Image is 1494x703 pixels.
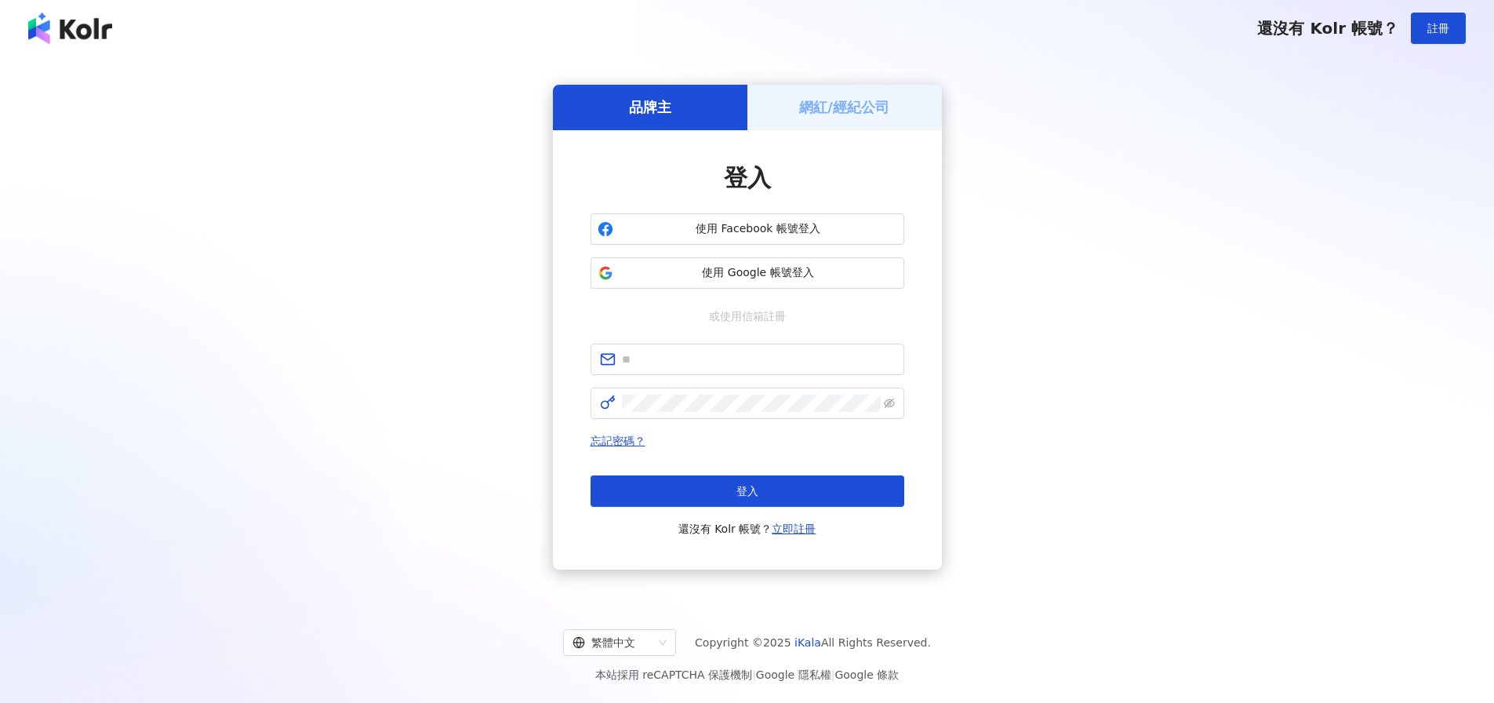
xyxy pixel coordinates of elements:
[629,97,671,117] h5: 品牌主
[736,485,758,497] span: 登入
[724,164,771,191] span: 登入
[834,668,899,681] a: Google 條款
[678,519,816,538] span: 還沒有 Kolr 帳號？
[591,435,645,447] a: 忘記密碼？
[595,665,899,684] span: 本站採用 reCAPTCHA 保護機制
[1427,22,1449,35] span: 註冊
[28,13,112,44] img: logo
[620,221,897,237] span: 使用 Facebook 帳號登入
[591,475,904,507] button: 登入
[591,213,904,245] button: 使用 Facebook 帳號登入
[752,668,756,681] span: |
[884,398,895,409] span: eye-invisible
[831,668,835,681] span: |
[794,636,821,649] a: iKala
[695,633,931,652] span: Copyright © 2025 All Rights Reserved.
[756,668,831,681] a: Google 隱私權
[1257,19,1398,38] span: 還沒有 Kolr 帳號？
[799,97,889,117] h5: 網紅/經紀公司
[620,265,897,281] span: 使用 Google 帳號登入
[591,257,904,289] button: 使用 Google 帳號登入
[573,630,652,655] div: 繁體中文
[698,308,797,325] span: 或使用信箱註冊
[1411,13,1466,44] button: 註冊
[772,523,816,535] a: 立即註冊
